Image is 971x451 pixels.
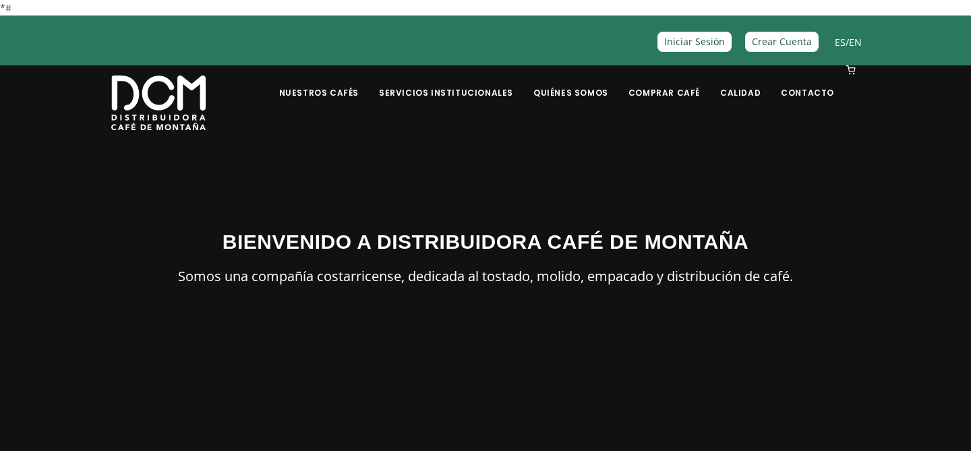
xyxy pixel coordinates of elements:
[371,67,521,98] a: Servicios Institucionales
[620,67,708,98] a: Comprar Café
[525,67,616,98] a: Quiénes Somos
[111,265,860,288] p: Somos una compañía costarricense, dedicada al tostado, molido, empacado y distribución de café.
[712,67,769,98] a: Calidad
[657,32,732,51] a: Iniciar Sesión
[745,32,819,51] a: Crear Cuenta
[849,36,862,49] a: EN
[835,34,862,50] span: /
[773,67,842,98] a: Contacto
[111,227,860,257] h3: BIENVENIDO A DISTRIBUIDORA CAFÉ DE MONTAÑA
[271,67,367,98] a: Nuestros Cafés
[835,36,846,49] a: ES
